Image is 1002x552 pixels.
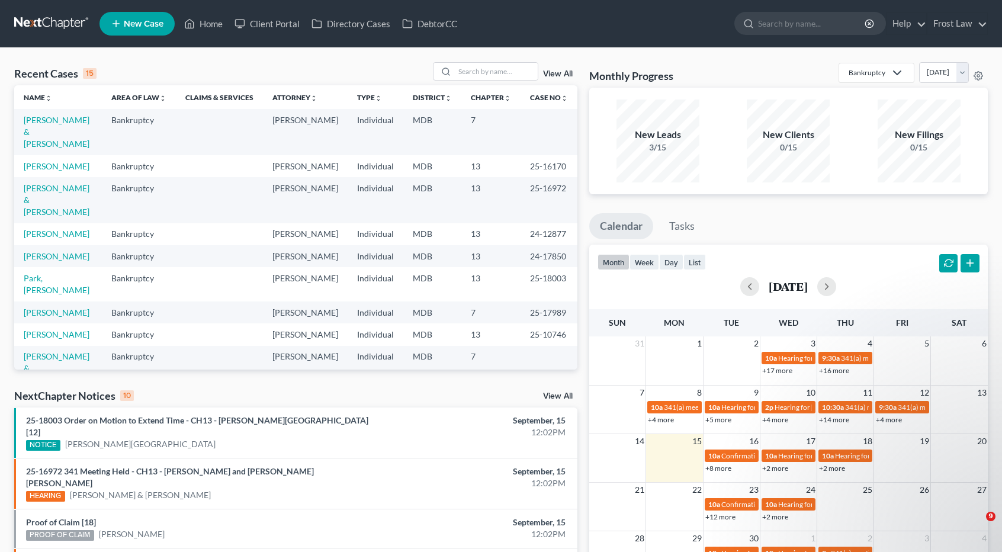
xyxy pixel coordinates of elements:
[810,531,817,545] span: 1
[705,464,731,473] a: +8 more
[26,466,314,488] a: 25-16972 341 Meeting Held - CH13 - [PERSON_NAME] and [PERSON_NAME] [PERSON_NAME]
[837,317,854,328] span: Thu
[849,68,885,78] div: Bankruptcy
[70,489,211,501] a: [PERSON_NAME] & [PERSON_NAME]
[769,280,808,293] h2: [DATE]
[24,251,89,261] a: [PERSON_NAME]
[634,531,645,545] span: 28
[598,254,630,270] button: month
[263,245,348,267] td: [PERSON_NAME]
[471,93,511,102] a: Chapterunfold_more
[543,392,573,400] a: View All
[403,267,461,301] td: MDB
[879,403,897,412] span: 9:30a
[923,531,930,545] span: 3
[102,155,176,177] td: Bankruptcy
[26,415,368,437] a: 25-18003 Order on Motion to Extend Time - CH13 - [PERSON_NAME][GEOGRAPHIC_DATA] [12]
[461,323,521,345] td: 13
[822,354,840,362] span: 9:30a
[805,386,817,400] span: 10
[14,66,97,81] div: Recent Cases
[461,245,521,267] td: 13
[348,346,403,391] td: Individual
[45,95,52,102] i: unfold_more
[348,177,403,223] td: Individual
[638,386,645,400] span: 7
[748,531,760,545] span: 30
[521,155,577,177] td: 25-16170
[263,109,348,155] td: [PERSON_NAME]
[102,109,176,155] td: Bankruptcy
[721,451,913,460] span: Confirmation hearing for [PERSON_NAME] [PERSON_NAME]
[348,223,403,245] td: Individual
[24,93,52,102] a: Nameunfold_more
[521,301,577,323] td: 25-17989
[24,307,89,317] a: [PERSON_NAME]
[696,336,703,351] span: 1
[819,415,849,424] a: +14 more
[26,491,65,502] div: HEARING
[634,483,645,497] span: 21
[765,500,777,509] span: 10a
[83,68,97,79] div: 15
[263,267,348,301] td: [PERSON_NAME]
[918,386,930,400] span: 12
[705,415,731,424] a: +5 more
[616,128,699,142] div: New Leads
[461,223,521,245] td: 13
[521,267,577,301] td: 25-18003
[748,434,760,448] span: 16
[120,390,134,401] div: 10
[396,13,463,34] a: DebtorCC
[976,386,988,400] span: 13
[272,93,317,102] a: Attorneyunfold_more
[393,426,565,438] div: 12:02PM
[99,528,165,540] a: [PERSON_NAME]
[753,336,760,351] span: 2
[102,346,176,391] td: Bankruptcy
[461,267,521,301] td: 13
[543,70,573,78] a: View All
[102,301,176,323] td: Bankruptcy
[263,346,348,391] td: [PERSON_NAME]
[775,403,867,412] span: Hearing for [PERSON_NAME]
[348,109,403,155] td: Individual
[263,155,348,177] td: [PERSON_NAME]
[24,329,89,339] a: [PERSON_NAME]
[747,128,830,142] div: New Clients
[263,301,348,323] td: [PERSON_NAME]
[705,512,736,521] a: +12 more
[630,254,659,270] button: week
[521,223,577,245] td: 24-12877
[403,301,461,323] td: MDB
[176,85,263,109] th: Claims & Services
[721,500,856,509] span: Confirmation hearing for [PERSON_NAME]
[664,403,778,412] span: 341(a) meeting for [PERSON_NAME]
[691,483,703,497] span: 22
[375,95,382,102] i: unfold_more
[455,63,538,80] input: Search by name...
[26,517,96,527] a: Proof of Claim [18]
[561,95,568,102] i: unfold_more
[403,245,461,267] td: MDB
[348,245,403,267] td: Individual
[962,512,990,540] iframe: Intercom live chat
[664,317,685,328] span: Mon
[896,317,908,328] span: Fri
[521,323,577,345] td: 25-10746
[403,155,461,177] td: MDB
[461,155,521,177] td: 13
[24,351,89,385] a: [PERSON_NAME] & [PERSON_NAME]
[810,336,817,351] span: 3
[348,267,403,301] td: Individual
[461,177,521,223] td: 13
[634,336,645,351] span: 31
[348,301,403,323] td: Individual
[102,245,176,267] td: Bankruptcy
[24,229,89,239] a: [PERSON_NAME]
[887,13,926,34] a: Help
[263,223,348,245] td: [PERSON_NAME]
[589,69,673,83] h3: Monthly Progress
[24,273,89,295] a: Park, [PERSON_NAME]
[521,177,577,223] td: 25-16972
